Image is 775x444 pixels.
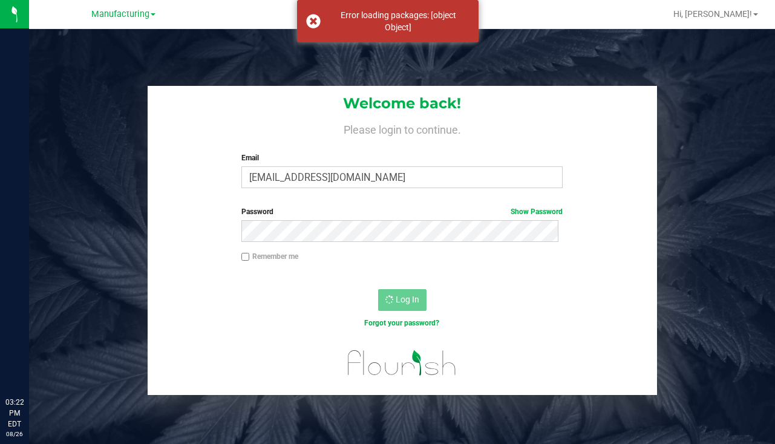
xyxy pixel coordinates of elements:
a: Forgot your password? [364,319,439,327]
a: Show Password [511,207,563,216]
span: Password [241,207,273,216]
button: Log In [378,289,427,311]
h4: Please login to continue. [148,121,657,135]
p: 08/26 [5,429,24,439]
div: Error loading packages: [object Object] [327,9,469,33]
input: Remember me [241,253,250,261]
p: 03:22 PM EDT [5,397,24,429]
label: Remember me [241,251,298,262]
img: flourish_logo.svg [338,341,466,385]
label: Email [241,152,563,163]
span: Log In [396,295,419,304]
span: Hi, [PERSON_NAME]! [673,9,752,19]
span: Manufacturing [91,9,149,19]
h1: Welcome back! [148,96,657,111]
